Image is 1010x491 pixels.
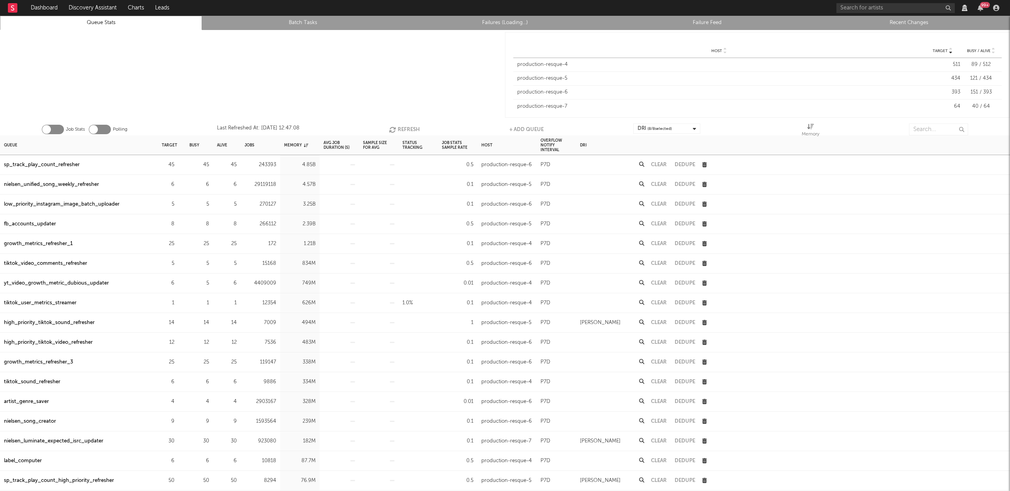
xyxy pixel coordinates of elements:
[651,360,667,365] button: Clear
[245,180,276,189] div: 29119118
[481,318,531,328] div: production-resque-5
[4,377,60,387] a: tiktok_sound_refresher
[541,239,550,249] div: P7D
[651,419,667,424] button: Clear
[162,358,174,367] div: 25
[284,137,308,154] div: Memory
[162,279,174,288] div: 6
[675,439,695,444] button: Dedupe
[675,182,695,187] button: Dedupe
[925,61,960,69] div: 511
[964,61,998,69] div: 89 / 512
[4,358,73,367] a: growth_metrics_refresher_3
[651,340,667,345] button: Clear
[651,281,667,286] button: Clear
[245,137,254,154] div: Jobs
[909,124,968,135] input: Search...
[481,338,532,347] div: production-resque-6
[651,241,667,246] button: Clear
[4,259,87,268] a: tiktok_video_comments_refresher
[481,417,532,426] div: production-resque-6
[442,219,473,229] div: 0.5
[4,298,77,308] div: tiktok_user_metrics_streamer
[967,49,991,53] span: Busy / Alive
[245,358,276,367] div: 119147
[245,456,276,466] div: 10818
[675,340,695,345] button: Dedupe
[541,279,550,288] div: P7D
[481,476,531,485] div: production-resque-5
[162,476,174,485] div: 50
[4,160,80,170] a: sp_track_play_count_refresher
[284,456,316,466] div: 87.7M
[284,160,316,170] div: 4.85B
[217,417,237,426] div: 9
[442,397,473,407] div: 0.01
[442,279,473,288] div: 0.01
[580,137,587,154] div: DRI
[442,298,473,308] div: 0.1
[189,377,209,387] div: 6
[541,160,550,170] div: P7D
[4,200,120,209] a: low_priority_instagram_image_batch_uploader
[162,318,174,328] div: 14
[4,279,109,288] a: yt_video_growth_metric_dubious_updater
[933,49,948,53] span: Target
[4,219,56,229] div: fb_accounts_updater
[541,417,550,426] div: P7D
[651,320,667,325] button: Clear
[481,298,532,308] div: production-resque-4
[245,279,276,288] div: 4409009
[580,437,621,446] div: [PERSON_NAME]
[442,338,473,347] div: 0.1
[245,298,276,308] div: 12354
[217,318,237,328] div: 14
[189,437,209,446] div: 30
[541,219,550,229] div: P7D
[836,3,955,13] input: Search for artists
[217,377,237,387] div: 6
[162,160,174,170] div: 45
[541,338,550,347] div: P7D
[442,239,473,249] div: 0.1
[284,298,316,308] div: 626M
[189,298,209,308] div: 1
[162,219,174,229] div: 8
[481,180,531,189] div: production-resque-5
[541,437,550,446] div: P7D
[442,437,473,446] div: 0.1
[189,279,209,288] div: 5
[610,18,804,28] a: Failure Feed
[509,124,544,135] button: + Add Queue
[541,397,550,407] div: P7D
[651,399,667,404] button: Clear
[675,300,695,305] button: Dedupe
[284,318,316,328] div: 494M
[812,18,1006,28] a: Recent Changes
[541,200,550,209] div: P7D
[675,281,695,286] button: Dedupe
[284,200,316,209] div: 3.25B
[189,259,209,268] div: 5
[162,180,174,189] div: 6
[217,338,237,347] div: 12
[481,239,532,249] div: production-resque-4
[4,476,114,485] div: sp_track_play_count_high_priority_refresher
[481,137,492,154] div: Host
[4,397,49,407] div: artist_genre_saver
[651,261,667,266] button: Clear
[925,75,960,82] div: 434
[964,88,998,96] div: 151 / 393
[402,298,413,308] div: 1.0%
[162,137,177,154] div: Target
[925,88,960,96] div: 393
[162,259,174,268] div: 5
[675,399,695,404] button: Dedupe
[189,318,209,328] div: 14
[481,259,532,268] div: production-resque-6
[675,360,695,365] button: Dedupe
[442,358,473,367] div: 0.1
[284,180,316,189] div: 4.57B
